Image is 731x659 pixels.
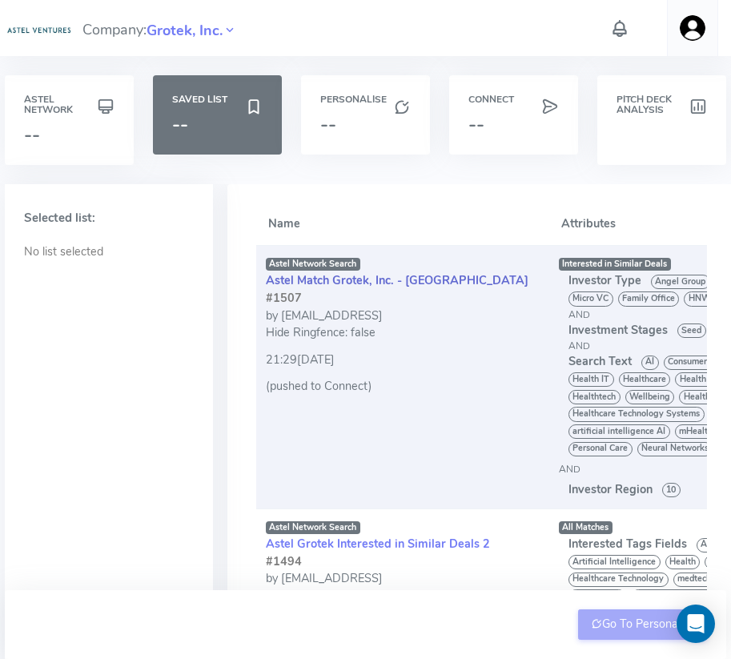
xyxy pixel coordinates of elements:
[256,203,549,245] th: Name
[568,322,668,338] span: Investment Stages
[684,291,717,306] span: HNWI
[82,14,237,42] span: Company:
[675,372,731,387] span: Health Tech
[266,588,540,605] div: Hide Ringfence: true
[568,424,670,439] span: artificial intelligence AI
[266,324,540,342] div: Hide Ringfence: false
[568,481,653,497] span: Investor Region
[568,291,613,306] span: Micro VC
[568,390,621,404] span: Healthtech
[625,390,675,404] span: Wellbeing
[266,378,540,396] div: (pushed to Connect)
[677,605,715,643] div: Open Intercom Messenger
[266,258,360,271] span: Astel Network Search
[147,20,223,39] a: Grotek, Inc.
[568,442,633,456] span: Personal Care
[637,442,713,456] span: Neural Networks
[266,342,540,369] div: 21:29[DATE]
[641,356,659,370] span: AI
[618,291,680,306] span: Family Office
[677,323,706,338] span: Seed
[568,555,661,569] span: Artificial Intelligence
[266,307,540,325] div: by [EMAIL_ADDRESS]
[680,15,705,41] img: user-image
[266,521,360,534] span: Astel Network Search
[468,94,559,105] h6: Connect
[172,112,188,137] span: --
[568,272,641,288] span: Investor Type
[562,258,667,270] span: Interested in Similar Deals
[266,290,540,307] div: #1507
[568,407,705,421] span: Healthcare Technology Systems
[697,538,714,553] span: AI
[468,115,559,135] h3: --
[266,570,540,588] div: by [EMAIL_ADDRESS]
[568,536,687,552] span: Interested Tags Fields
[320,94,411,105] h6: Personalise
[320,115,411,135] h3: --
[24,123,40,147] span: --
[651,275,710,289] span: Angel Group
[266,272,528,288] a: Astel Match Grotek, Inc. - [GEOGRAPHIC_DATA]
[147,20,223,42] span: Grotek, Inc.
[617,94,707,115] h6: Pitch Deck Analysis
[568,372,614,387] span: Health IT
[172,94,263,105] h6: Saved List
[24,243,194,261] p: No list selected
[675,424,717,439] span: mHealth
[266,553,540,571] div: #1494
[568,353,632,369] span: Search Text
[665,555,701,569] span: Health
[562,521,608,533] span: All Matches
[24,211,194,225] h5: Selected list:
[24,94,114,115] h6: Astel Network
[266,536,490,552] a: Astel Grotek Interested in Similar Deals 2
[619,372,671,387] span: Healthcare
[673,573,716,587] span: medtech
[662,483,681,497] span: 10
[568,573,669,587] span: Healthcare Technology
